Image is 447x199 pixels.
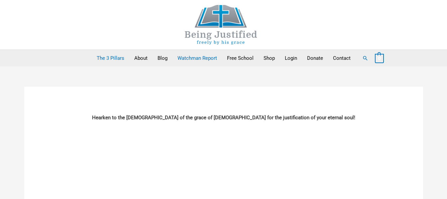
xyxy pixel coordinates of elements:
[302,50,328,66] a: Donate
[328,50,356,66] a: Contact
[153,50,172,66] a: Blog
[259,50,280,66] a: Shop
[378,56,381,61] span: 0
[362,55,368,61] a: Search button
[129,50,153,66] a: About
[375,55,384,61] a: View Shopping Cart, empty
[222,50,259,66] a: Free School
[280,50,302,66] a: Login
[171,5,271,45] img: Being Justified
[92,50,356,66] nav: Primary Site Navigation
[172,50,222,66] a: Watchman Report
[92,50,129,66] a: The 3 Pillars
[92,115,355,121] strong: Hearken to the [DEMOGRAPHIC_DATA] of the grace of [DEMOGRAPHIC_DATA] for the justification of you...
